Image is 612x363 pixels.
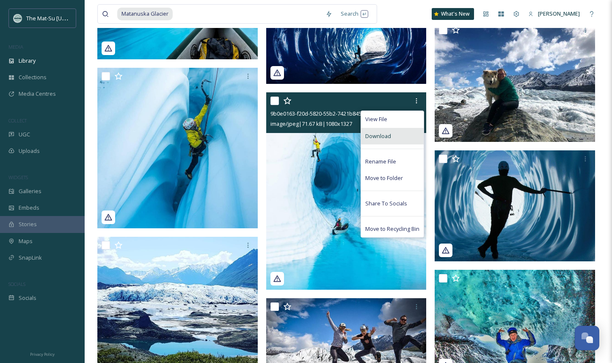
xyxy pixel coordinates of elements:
[19,204,39,212] span: Embeds
[432,8,474,20] a: What's New
[365,158,396,166] span: Rename File
[435,22,595,142] img: 02106fdb-af3b-27f3-5977-903057b4b0f0.jpg
[8,174,28,180] span: WIDGETS
[266,92,427,290] img: 9b0e0163-f20d-5820-55b2-7421b845617b.jpg
[365,225,419,233] span: Move to Recycling Bin
[117,8,173,20] span: Matanuska Glacier
[270,120,352,127] span: image/jpeg | 71.67 kB | 1080 x 1327
[19,90,56,98] span: Media Centres
[97,68,258,228] img: b2e4e2e2-1fac-1281-9ac5-49950b0b85d5.jpg
[19,130,30,139] span: UGC
[365,200,407,208] span: Share To Socials
[575,326,599,350] button: Open Chat
[19,220,37,228] span: Stories
[30,352,55,357] span: Privacy Policy
[19,294,36,302] span: Socials
[19,237,33,245] span: Maps
[8,44,23,50] span: MEDIA
[365,174,403,182] span: Move to Folder
[26,14,85,22] span: The Mat-Su [US_STATE]
[14,14,22,22] img: Social_thumbnail.png
[8,281,25,287] span: SOCIALS
[524,6,584,22] a: [PERSON_NAME]
[538,10,580,17] span: [PERSON_NAME]
[270,110,383,117] span: 9b0e0163-f20d-5820-55b2-7421b845617b.jpg
[19,73,47,81] span: Collections
[19,147,40,155] span: Uploads
[8,117,27,124] span: COLLECT
[435,150,595,261] img: c188a434-404e-c04a-0fbd-de2a6ad76776.jpg
[336,6,372,22] div: Search
[19,254,42,262] span: SnapLink
[365,132,391,140] span: Download
[365,115,387,123] span: View File
[30,349,55,359] a: Privacy Policy
[19,57,36,65] span: Library
[19,187,41,195] span: Galleries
